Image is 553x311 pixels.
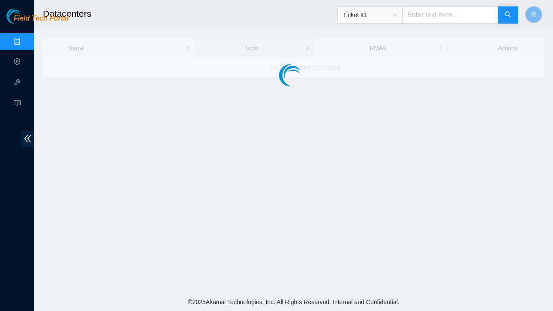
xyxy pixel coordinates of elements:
[498,6,518,24] button: search
[21,131,34,147] span: double-left
[343,9,397,21] span: Ticket ID
[525,6,542,23] button: R
[14,15,69,23] span: Field Tech Portal
[531,9,536,20] span: R
[6,15,69,27] a: Akamai TechnologiesField Tech Portal
[505,11,511,19] span: search
[402,6,498,24] input: Enter text here...
[34,293,553,311] footer: © 2025 Akamai Technologies, Inc. All Rights Reserved. Internal and Confidential.
[14,96,21,113] span: read
[6,9,43,24] img: Akamai Technologies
